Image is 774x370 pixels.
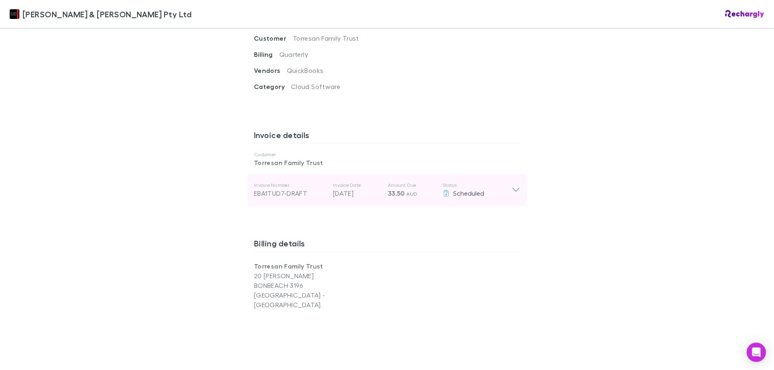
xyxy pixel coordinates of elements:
[333,188,381,198] p: [DATE]
[453,189,484,197] span: Scheduled
[333,182,381,188] p: Invoice Date
[293,34,359,42] span: Torresan Family Trust
[254,261,387,271] p: Torresan Family Trust
[443,182,512,188] p: Status
[248,174,526,206] div: Invoice NumberEBA1TUD7-DRAFTInvoice Date[DATE]Amount Due33.50 AUDStatusScheduled
[388,182,436,188] p: Amount Due
[254,151,520,158] p: Customer
[254,83,291,91] span: Category
[725,10,764,18] img: Rechargly Logo
[254,281,387,290] p: BONBEACH 3196
[291,83,340,90] span: Cloud Software
[254,158,520,167] p: Torresan Family Trust
[254,34,293,42] span: Customer
[254,238,520,251] h3: Billing details
[254,290,387,310] p: [GEOGRAPHIC_DATA] - [GEOGRAPHIC_DATA]
[254,182,327,188] p: Invoice Number
[279,50,308,58] span: Quarterly
[254,271,387,281] p: 20 [PERSON_NAME]
[406,191,417,197] span: AUD
[23,8,191,20] span: [PERSON_NAME] & [PERSON_NAME] Pty Ltd
[254,188,327,198] div: EBA1TUD7-DRAFT
[254,50,279,58] span: Billing
[254,130,520,143] h3: Invoice details
[388,189,405,197] span: 33.50
[254,66,287,74] span: Vendors
[747,343,766,362] div: Open Intercom Messenger
[287,66,324,74] span: QuickBooks
[10,9,19,19] img: Douglas & Harrison Pty Ltd's Logo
